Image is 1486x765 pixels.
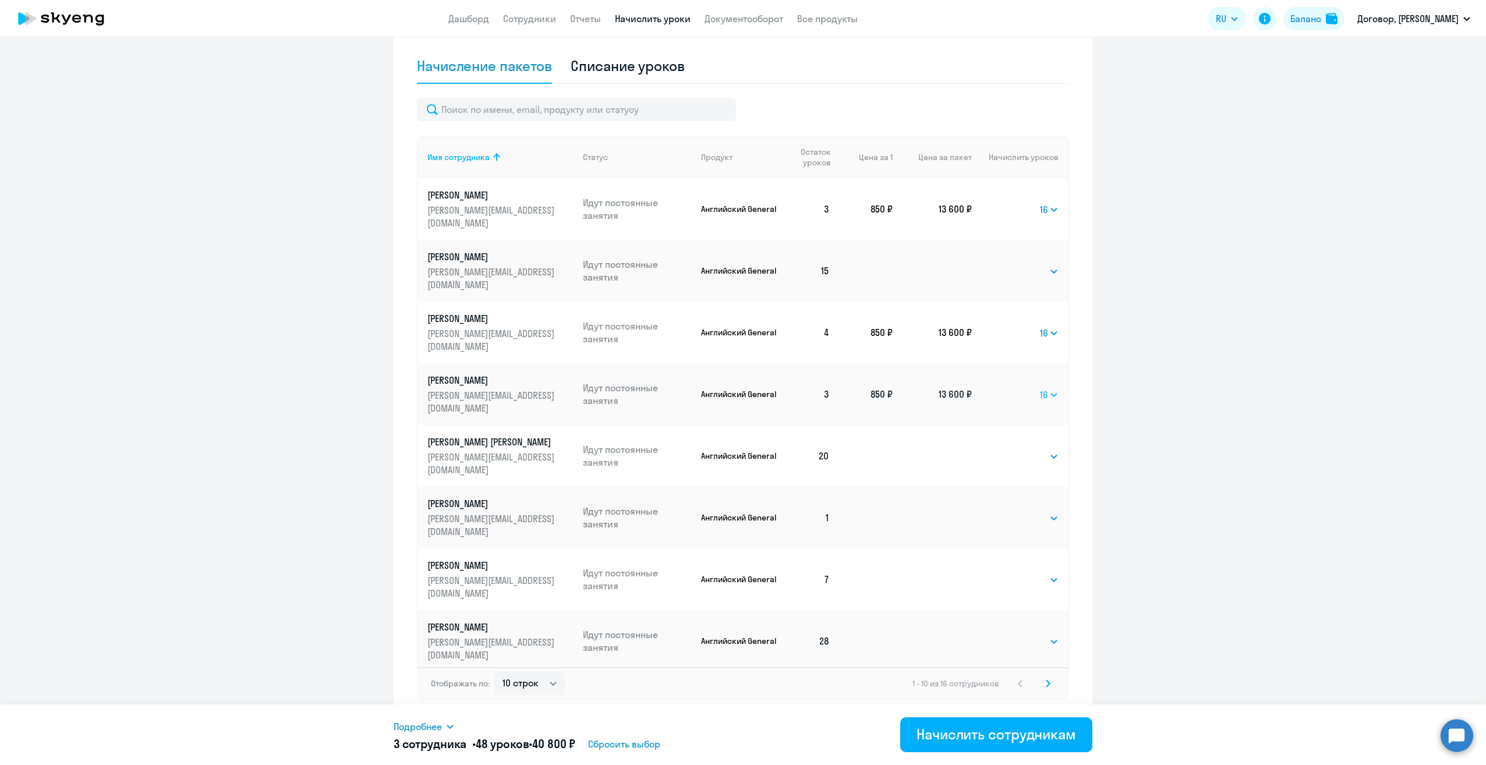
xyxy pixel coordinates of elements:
[427,265,558,291] p: [PERSON_NAME][EMAIL_ADDRESS][DOMAIN_NAME]
[972,136,1068,178] th: Начислить уроков
[427,312,558,325] p: [PERSON_NAME]
[583,443,692,469] p: Идут постоянные занятия
[583,152,608,162] div: Статус
[431,678,490,689] span: Отображать по:
[701,636,780,646] p: Английский General
[701,389,780,399] p: Английский General
[900,717,1092,752] button: Начислить сотрудникам
[427,152,574,162] div: Имя сотрудника
[427,621,574,661] a: [PERSON_NAME][PERSON_NAME][EMAIL_ADDRESS][DOMAIN_NAME]
[532,736,575,751] span: 40 800 ₽
[570,13,601,24] a: Отчеты
[912,678,999,689] span: 1 - 10 из 16 сотрудников
[588,737,660,751] span: Сбросить выбор
[789,147,839,168] div: Остаток уроков
[839,363,893,425] td: 850 ₽
[780,487,839,548] td: 1
[839,136,893,178] th: Цена за 1
[427,152,490,162] div: Имя сотрудника
[448,13,489,24] a: Дашборд
[427,389,558,415] p: [PERSON_NAME][EMAIL_ADDRESS][DOMAIN_NAME]
[583,196,692,222] p: Идут постоянные занятия
[571,56,685,75] div: Списание уроков
[503,13,556,24] a: Сотрудники
[583,628,692,654] p: Идут постоянные занятия
[893,302,972,363] td: 13 600 ₽
[394,736,575,752] h5: 3 сотрудника • •
[427,512,558,538] p: [PERSON_NAME][EMAIL_ADDRESS][DOMAIN_NAME]
[701,451,780,461] p: Английский General
[427,435,558,448] p: [PERSON_NAME] [PERSON_NAME]
[1283,7,1345,30] button: Балансbalance
[1216,12,1226,26] span: RU
[701,204,780,214] p: Английский General
[476,736,529,751] span: 48 уроков
[839,178,893,240] td: 850 ₽
[701,265,780,276] p: Английский General
[583,381,692,407] p: Идут постоянные занятия
[701,152,780,162] div: Продукт
[427,250,574,291] a: [PERSON_NAME][PERSON_NAME][EMAIL_ADDRESS][DOMAIN_NAME]
[427,497,558,510] p: [PERSON_NAME]
[780,548,839,610] td: 7
[615,13,691,24] a: Начислить уроки
[839,302,893,363] td: 850 ₽
[701,512,780,523] p: Английский General
[701,327,780,338] p: Английский General
[417,98,736,121] input: Поиск по имени, email, продукту или статусу
[780,302,839,363] td: 4
[583,152,692,162] div: Статус
[917,725,1076,743] div: Начислить сотрудникам
[1326,13,1338,24] img: balance
[893,363,972,425] td: 13 600 ₽
[427,327,558,353] p: [PERSON_NAME][EMAIL_ADDRESS][DOMAIN_NAME]
[427,497,574,538] a: [PERSON_NAME][PERSON_NAME][EMAIL_ADDRESS][DOMAIN_NAME]
[893,136,972,178] th: Цена за пакет
[583,505,692,530] p: Идут постоянные занятия
[780,363,839,425] td: 3
[1290,12,1321,26] div: Баланс
[1357,12,1459,26] p: Договор, [PERSON_NAME]
[583,320,692,345] p: Идут постоянные занятия
[780,178,839,240] td: 3
[701,152,733,162] div: Продукт
[701,574,780,585] p: Английский General
[583,566,692,592] p: Идут постоянные занятия
[583,258,692,284] p: Идут постоянные занятия
[780,610,839,672] td: 28
[427,451,558,476] p: [PERSON_NAME][EMAIL_ADDRESS][DOMAIN_NAME]
[780,240,839,302] td: 15
[427,621,558,633] p: [PERSON_NAME]
[893,178,972,240] td: 13 600 ₽
[427,374,558,387] p: [PERSON_NAME]
[427,189,558,201] p: [PERSON_NAME]
[705,13,783,24] a: Документооборот
[427,574,558,600] p: [PERSON_NAME][EMAIL_ADDRESS][DOMAIN_NAME]
[780,425,839,487] td: 20
[427,559,574,600] a: [PERSON_NAME][PERSON_NAME][EMAIL_ADDRESS][DOMAIN_NAME]
[789,147,830,168] span: Остаток уроков
[394,720,442,734] span: Подробнее
[797,13,858,24] a: Все продукты
[417,56,552,75] div: Начисление пакетов
[427,374,574,415] a: [PERSON_NAME][PERSON_NAME][EMAIL_ADDRESS][DOMAIN_NAME]
[427,189,574,229] a: [PERSON_NAME][PERSON_NAME][EMAIL_ADDRESS][DOMAIN_NAME]
[1351,5,1476,33] button: Договор, [PERSON_NAME]
[427,435,574,476] a: [PERSON_NAME] [PERSON_NAME][PERSON_NAME][EMAIL_ADDRESS][DOMAIN_NAME]
[1208,7,1246,30] button: RU
[427,559,558,572] p: [PERSON_NAME]
[427,636,558,661] p: [PERSON_NAME][EMAIL_ADDRESS][DOMAIN_NAME]
[427,312,574,353] a: [PERSON_NAME][PERSON_NAME][EMAIL_ADDRESS][DOMAIN_NAME]
[427,204,558,229] p: [PERSON_NAME][EMAIL_ADDRESS][DOMAIN_NAME]
[427,250,558,263] p: [PERSON_NAME]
